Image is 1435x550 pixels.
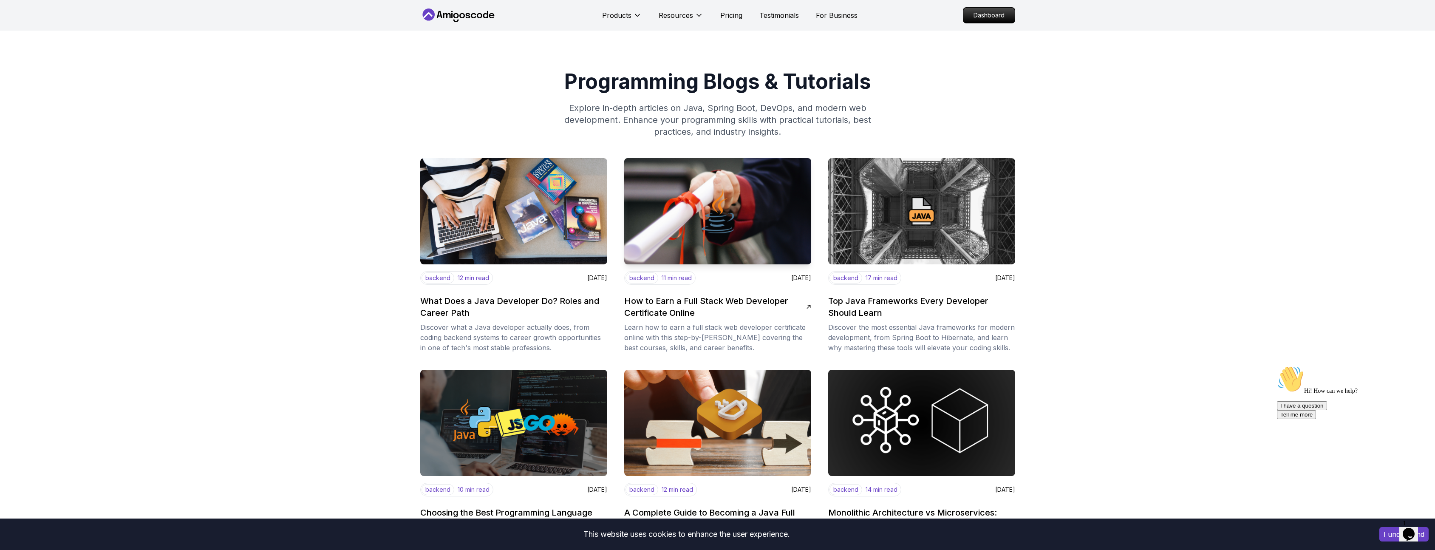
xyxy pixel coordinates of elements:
p: [DATE] [995,485,1015,494]
p: Discover the most essential Java frameworks for modern development, from Spring Boot to Hibernate... [828,322,1015,353]
img: image [420,158,607,264]
div: This website uses cookies to enhance the user experience. [6,525,1367,544]
button: Products [602,10,642,27]
p: [DATE] [995,274,1015,282]
button: I have a question [3,39,54,48]
p: [DATE] [791,274,811,282]
p: 12 min read [662,485,693,494]
h2: Top Java Frameworks Every Developer Should Learn [828,295,1010,319]
span: Hi! How can we help? [3,26,84,32]
img: :wave: [3,3,31,31]
button: Resources [659,10,703,27]
img: image [828,158,1015,264]
button: Accept cookies [1379,527,1429,541]
p: backend [422,272,454,284]
p: Dashboard [963,8,1015,23]
p: backend [422,484,454,495]
p: 14 min read [866,485,897,494]
a: imagebackend11 min read[DATE]How to Earn a Full Stack Web Developer Certificate OnlineLearn how t... [624,158,811,353]
a: Dashboard [963,7,1015,23]
a: Testimonials [759,10,799,20]
h2: Monolithic Architecture vs Microservices: Key Differences [828,507,1010,530]
p: Products [602,10,631,20]
p: Explore in-depth articles on Java, Spring Boot, DevOps, and modern web development. Enhance your ... [555,102,881,138]
a: imagebackend12 min read[DATE]What Does a Java Developer Do? Roles and Career PathDiscover what a ... [420,158,607,353]
p: 12 min read [458,274,489,282]
button: Tell me more [3,48,42,57]
p: Discover what a Java developer actually does, from coding backend systems to career growth opport... [420,322,607,353]
iframe: chat widget [1274,362,1427,512]
h2: How to Earn a Full Stack Web Developer Certificate Online [624,295,806,319]
p: backend [626,484,658,495]
h2: Choosing the Best Programming Language to Learn in [DATE] [420,507,602,530]
h2: A Complete Guide to Becoming a Java Full Stack Developer [624,507,806,530]
a: Pricing [720,10,742,20]
p: [DATE] [791,485,811,494]
iframe: chat widget [1399,516,1427,541]
img: image [624,370,811,476]
p: 10 min read [458,485,490,494]
p: backend [829,484,862,495]
img: image [828,370,1015,476]
p: Learn how to earn a full stack web developer certificate online with this step-by-[PERSON_NAME] c... [624,322,811,353]
img: image [620,156,816,267]
div: 👋Hi! How can we help?I have a questionTell me more [3,3,156,57]
p: [DATE] [587,274,607,282]
p: backend [829,272,862,284]
h1: Programming Blogs & Tutorials [420,71,1015,92]
a: imagebackend17 min read[DATE]Top Java Frameworks Every Developer Should LearnDiscover the most es... [828,158,1015,353]
p: Resources [659,10,693,20]
p: 17 min read [866,274,897,282]
img: image [420,370,607,476]
p: backend [626,272,658,284]
h2: What Does a Java Developer Do? Roles and Career Path [420,295,602,319]
p: 11 min read [662,274,692,282]
p: [DATE] [587,485,607,494]
a: For Business [816,10,858,20]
